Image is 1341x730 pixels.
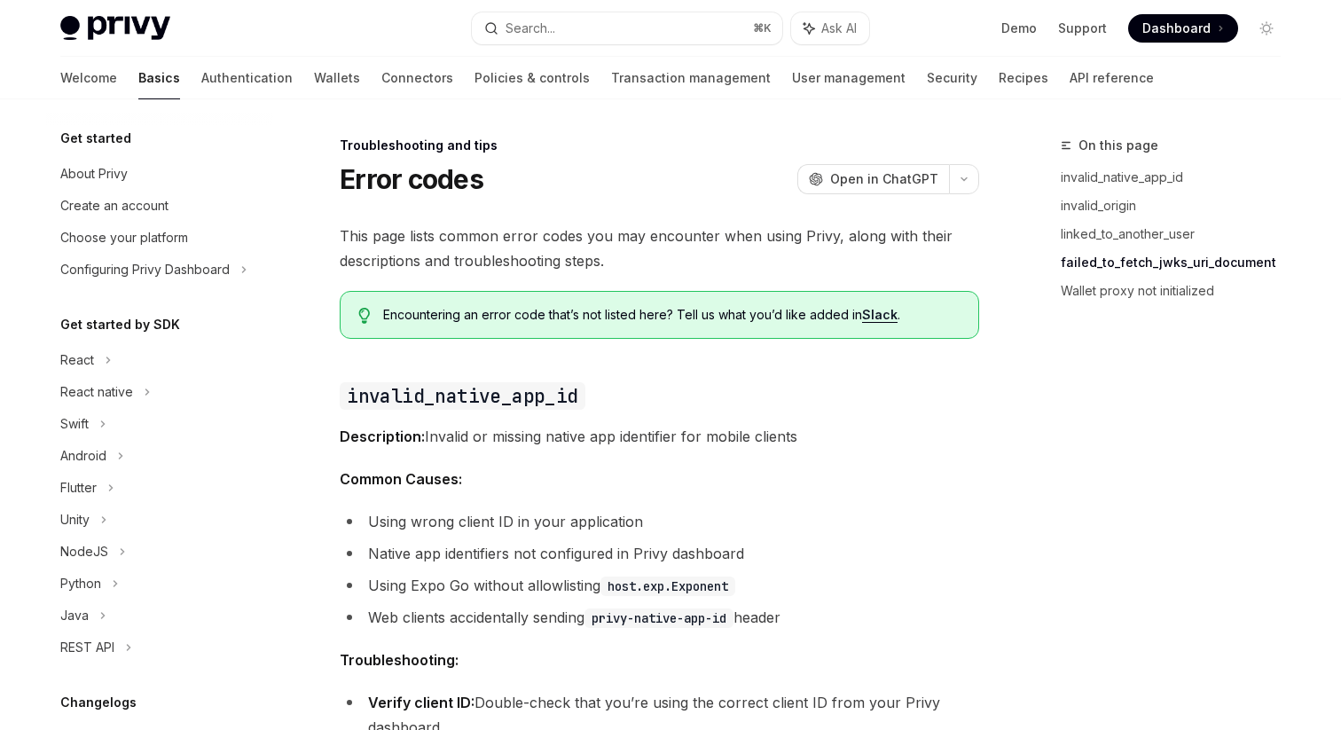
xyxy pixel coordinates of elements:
li: Using Expo Go without allowlisting [340,573,979,598]
a: invalid_native_app_id [1061,163,1295,192]
a: Welcome [60,57,117,99]
div: React [60,349,94,371]
span: ⌘ K [753,21,772,35]
h5: Get started [60,128,131,149]
code: host.exp.Exponent [600,577,735,596]
a: Choose your platform [46,222,273,254]
h5: Get started by SDK [60,314,180,335]
strong: Verify client ID: [368,694,474,711]
a: Transaction management [611,57,771,99]
span: This page lists common error codes you may encounter when using Privy, along with their descripti... [340,224,979,273]
div: Choose your platform [60,227,188,248]
a: failed_to_fetch_jwks_uri_document [1061,248,1295,277]
div: Search... [506,18,555,39]
a: Demo [1001,20,1037,37]
span: Open in ChatGPT [830,170,938,188]
button: Ask AI [791,12,869,44]
h1: Error codes [340,163,483,195]
div: NodeJS [60,541,108,562]
div: Create an account [60,195,169,216]
a: Wallet proxy not initialized [1061,277,1295,305]
div: REST API [60,637,114,658]
div: Unity [60,509,90,530]
a: linked_to_another_user [1061,220,1295,248]
a: User management [792,57,906,99]
a: About Privy [46,158,273,190]
svg: Tip [358,308,371,324]
a: Authentication [201,57,293,99]
a: invalid_origin [1061,192,1295,220]
code: invalid_native_app_id [340,382,584,410]
a: Dashboard [1128,14,1238,43]
a: Connectors [381,57,453,99]
a: Policies & controls [474,57,590,99]
a: Wallets [314,57,360,99]
span: Invalid or missing native app identifier for mobile clients [340,424,979,449]
span: Ask AI [821,20,857,37]
img: light logo [60,16,170,41]
button: Open in ChatGPT [797,164,949,194]
div: Java [60,605,89,626]
h5: Changelogs [60,692,137,713]
span: Dashboard [1142,20,1211,37]
a: Support [1058,20,1107,37]
a: API reference [1070,57,1154,99]
a: Security [927,57,977,99]
div: React native [60,381,133,403]
strong: Common Causes: [340,470,462,488]
code: privy-native-app-id [584,608,733,628]
a: Slack [862,307,898,323]
span: On this page [1078,135,1158,156]
div: Flutter [60,477,97,498]
div: Python [60,573,101,594]
a: Recipes [999,57,1048,99]
a: Basics [138,57,180,99]
li: Web clients accidentally sending header [340,605,979,630]
strong: Troubleshooting: [340,651,459,669]
a: Create an account [46,190,273,222]
span: Encountering an error code that’s not listed here? Tell us what you’d like added in . [383,306,961,324]
li: Native app identifiers not configured in Privy dashboard [340,541,979,566]
strong: Description: [340,428,425,445]
div: Swift [60,413,89,435]
li: Using wrong client ID in your application [340,509,979,534]
button: Search...⌘K [472,12,782,44]
div: Android [60,445,106,467]
div: About Privy [60,163,128,184]
div: Troubleshooting and tips [340,137,979,154]
div: Configuring Privy Dashboard [60,259,230,280]
button: Toggle dark mode [1252,14,1281,43]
